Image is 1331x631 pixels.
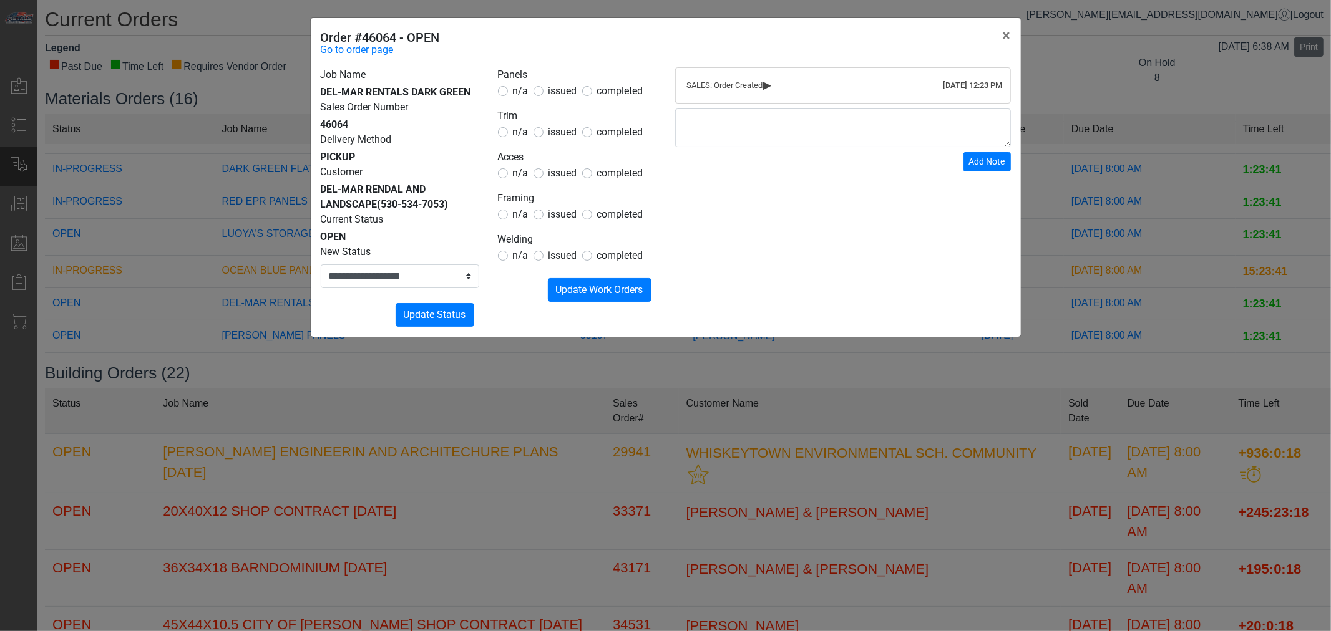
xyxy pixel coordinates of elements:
[548,126,577,138] span: issued
[963,152,1011,171] button: Add Note
[321,212,384,227] label: Current Status
[321,229,479,244] div: OPEN
[597,126,643,138] span: completed
[597,167,643,179] span: completed
[597,208,643,220] span: completed
[498,67,656,84] legend: Panels
[378,198,449,210] span: (530-534-7053)
[498,108,656,125] legend: Trim
[321,86,471,98] span: DEL-MAR RENTALS DARK GREEN
[321,100,409,115] label: Sales Order Number
[548,249,577,261] span: issued
[513,208,529,220] span: n/a
[321,165,363,180] label: Customer
[321,150,479,165] div: PICKUP
[597,85,643,97] span: completed
[513,249,529,261] span: n/a
[498,232,656,248] legend: Welding
[321,42,394,57] a: Go to order page
[321,182,479,212] div: DEL-MAR RENDAL AND LANDSCAPE
[321,67,366,82] label: Job Name
[321,117,479,132] div: 46064
[513,85,529,97] span: n/a
[763,80,772,89] span: ▸
[498,191,656,207] legend: Framing
[396,303,474,327] button: Update Status
[943,79,1003,92] div: [DATE] 12:23 PM
[498,150,656,166] legend: Acces
[969,157,1005,166] span: Add Note
[687,79,999,92] div: SALES: Order Created
[548,278,651,302] button: Update Work Orders
[597,249,643,261] span: completed
[513,126,529,138] span: n/a
[548,85,577,97] span: issued
[993,18,1021,53] button: Close
[321,244,371,259] label: New Status
[556,284,643,296] span: Update Work Orders
[321,132,392,147] label: Delivery Method
[548,208,577,220] span: issued
[548,167,577,179] span: issued
[404,309,466,320] span: Update Status
[513,167,529,179] span: n/a
[321,28,440,47] h5: Order #46064 - OPEN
